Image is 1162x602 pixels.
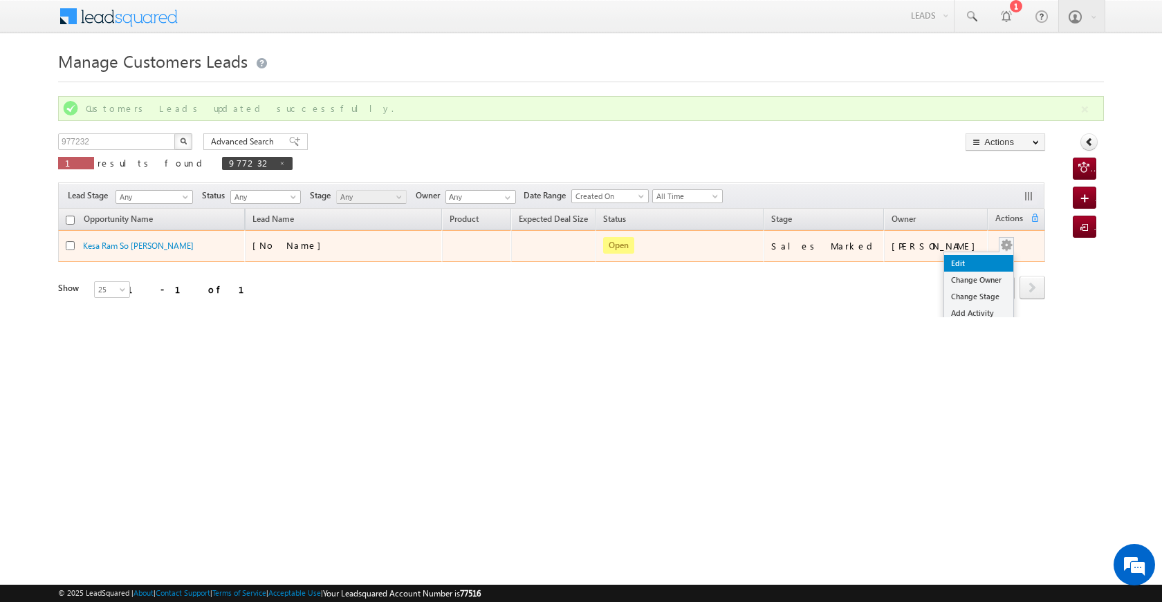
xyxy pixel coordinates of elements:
a: Terms of Service [212,588,266,597]
div: Minimize live chat window [227,7,260,40]
span: [No Name] [252,239,328,251]
a: 25 [94,281,130,298]
span: Created On [572,190,644,203]
a: next [1020,277,1045,299]
a: Any [230,190,301,204]
span: Stage [771,214,792,224]
a: About [133,588,154,597]
input: Type to Search [445,190,516,204]
div: Sales Marked [771,240,878,252]
span: 77516 [460,588,481,599]
a: All Time [652,189,723,203]
a: Stage [764,211,799,229]
span: Status [202,189,230,202]
a: Contact Support [156,588,210,597]
span: Manage Customers Leads [58,50,248,72]
button: Actions [966,133,1045,151]
span: 1 [65,157,87,169]
img: d_60004797649_company_0_60004797649 [24,73,58,91]
a: Created On [571,189,649,203]
span: Advanced Search [211,135,278,148]
span: next [1020,276,1045,299]
span: Your Leadsquared Account Number is [323,588,481,599]
span: 25 [95,283,131,296]
img: Search [180,138,187,144]
a: Edit [944,255,1013,272]
span: Any [116,191,188,203]
div: Customers Leads updated successfully. [86,102,1079,115]
em: Start Chat [188,426,251,444]
span: Owner [892,214,916,224]
input: Check all records [66,216,75,225]
a: Acceptable Use [268,588,321,597]
textarea: Type your message and hit 'Enter' [18,128,252,414]
div: Chat with us now [72,73,232,91]
a: Kesa Ram So [PERSON_NAME] [83,241,194,251]
a: Any [336,190,407,204]
a: Status [596,211,633,229]
div: [PERSON_NAME] [892,240,982,252]
div: 1 - 1 of 1 [127,281,261,297]
span: © 2025 LeadSquared | | | | | [58,587,481,600]
a: Any [116,190,193,204]
a: Expected Deal Size [512,211,595,229]
span: Actions [988,211,1030,229]
span: Stage [310,189,336,202]
span: All Time [653,190,719,203]
span: Any [231,191,297,203]
span: results found [98,157,207,169]
span: Date Range [524,189,571,202]
a: Add Activity [944,305,1013,321]
span: Lead Stage [68,189,113,202]
div: Show [58,282,83,294]
a: Show All Items [497,191,515,205]
a: Change Stage [944,288,1013,305]
a: Change Owner [944,272,1013,288]
span: Any [337,191,403,203]
span: 977232 [229,157,272,169]
span: Product [450,214,479,224]
span: Lead Name [246,211,301,229]
a: Opportunity Name [77,211,160,229]
span: Owner [416,189,445,202]
span: Open [603,237,634,254]
span: Expected Deal Size [519,214,588,224]
span: Opportunity Name [84,214,153,224]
